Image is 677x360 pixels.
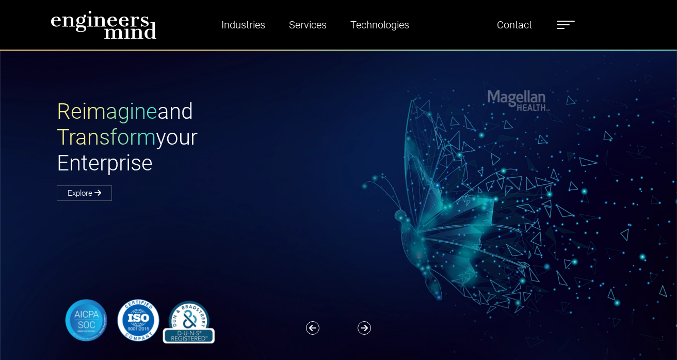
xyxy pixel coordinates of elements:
span: Reimagine [57,99,157,124]
a: Technologies [346,13,413,37]
a: Services [285,13,331,37]
a: Contact [493,13,536,37]
h1: and your Enterprise [57,99,338,177]
span: Transform [57,124,156,150]
img: logo [51,10,157,39]
a: Explore [57,185,112,201]
img: banner-logo [57,297,219,343]
a: Industries [217,13,269,37]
